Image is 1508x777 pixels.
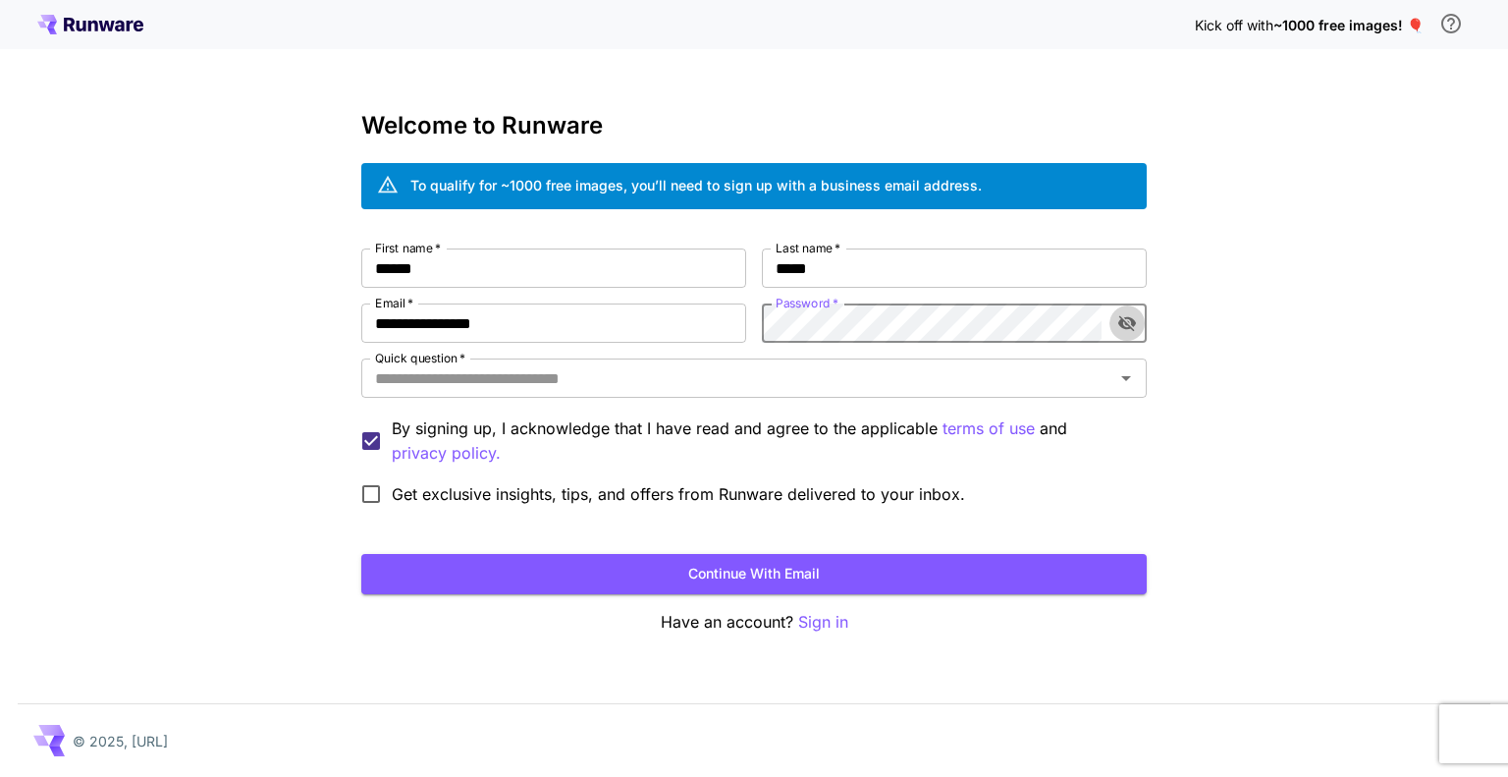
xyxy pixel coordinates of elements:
div: To qualify for ~1000 free images, you’ll need to sign up with a business email address. [410,175,982,195]
p: Have an account? [361,610,1147,635]
span: Kick off with [1195,17,1273,33]
button: In order to qualify for free credit, you need to sign up with a business email address and click ... [1431,4,1471,43]
button: Open [1112,364,1140,392]
h3: Welcome to Runware [361,112,1147,139]
p: privacy policy. [392,441,501,466]
label: Email [375,295,413,311]
button: toggle password visibility [1109,305,1145,341]
label: First name [375,240,441,256]
label: Password [776,295,838,311]
p: terms of use [942,416,1035,441]
label: Quick question [375,350,465,366]
span: ~1000 free images! 🎈 [1273,17,1424,33]
p: By signing up, I acknowledge that I have read and agree to the applicable and [392,416,1131,466]
button: Sign in [798,610,848,635]
button: Continue with email [361,554,1147,594]
span: Get exclusive insights, tips, and offers from Runware delivered to your inbox. [392,482,965,506]
button: By signing up, I acknowledge that I have read and agree to the applicable and privacy policy. [942,416,1035,441]
p: © 2025, [URL] [73,731,168,751]
label: Last name [776,240,840,256]
button: By signing up, I acknowledge that I have read and agree to the applicable terms of use and [392,441,501,466]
